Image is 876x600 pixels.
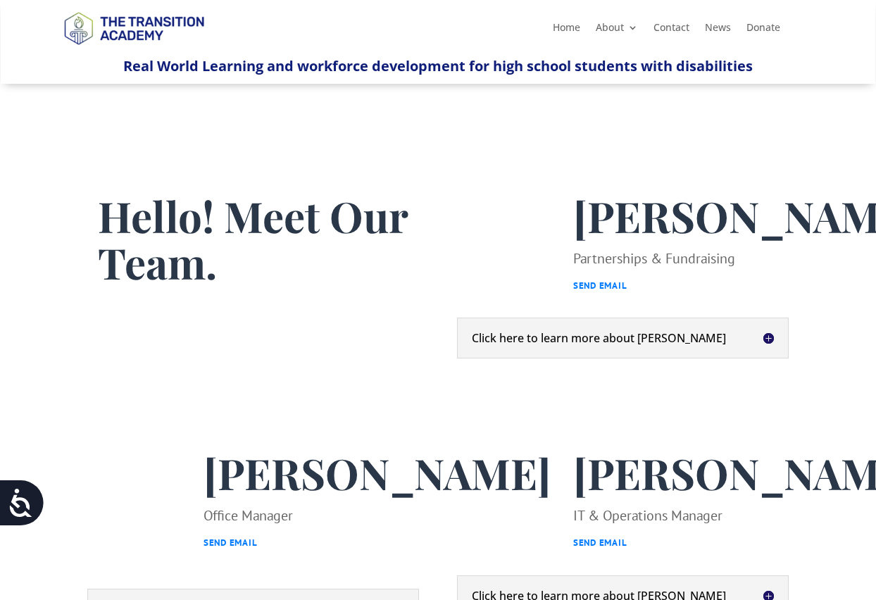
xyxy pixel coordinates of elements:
span: Hello! Meet Our Team. [98,187,408,290]
a: News [705,23,731,38]
img: TTA Brand_TTA Primary Logo_Horizontal_Light BG [58,3,210,53]
span: Real World Learning and workforce development for high school students with disabilities [123,56,753,75]
span: [PERSON_NAME] [204,444,551,501]
a: Send Email [204,537,258,549]
a: Home [553,23,580,38]
a: Donate [746,23,780,38]
span: Partnerships & Fundraising [573,249,735,268]
a: About [596,23,638,38]
a: Send Email [573,537,627,549]
p: Office Manager [204,503,551,556]
h5: Click here to learn more about [PERSON_NAME] [472,332,773,344]
a: Send Email [573,280,627,292]
a: Logo-Noticias [58,42,210,56]
a: Contact [653,23,689,38]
